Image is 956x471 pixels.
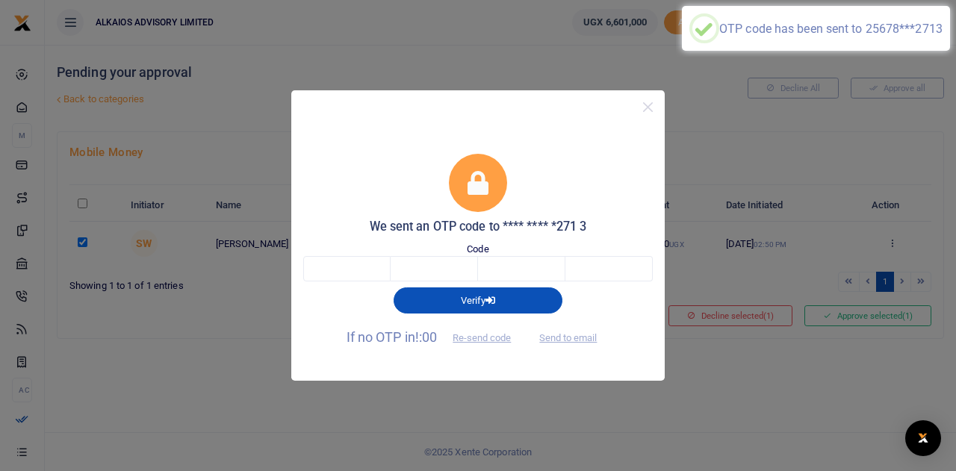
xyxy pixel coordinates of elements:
div: Open Intercom Messenger [905,420,941,456]
span: !:00 [415,329,437,345]
button: Verify [394,287,562,313]
span: If no OTP in [347,329,524,345]
button: Close [637,96,659,118]
div: OTP code has been sent to 25678***2713 [719,22,943,36]
label: Code [467,242,488,257]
